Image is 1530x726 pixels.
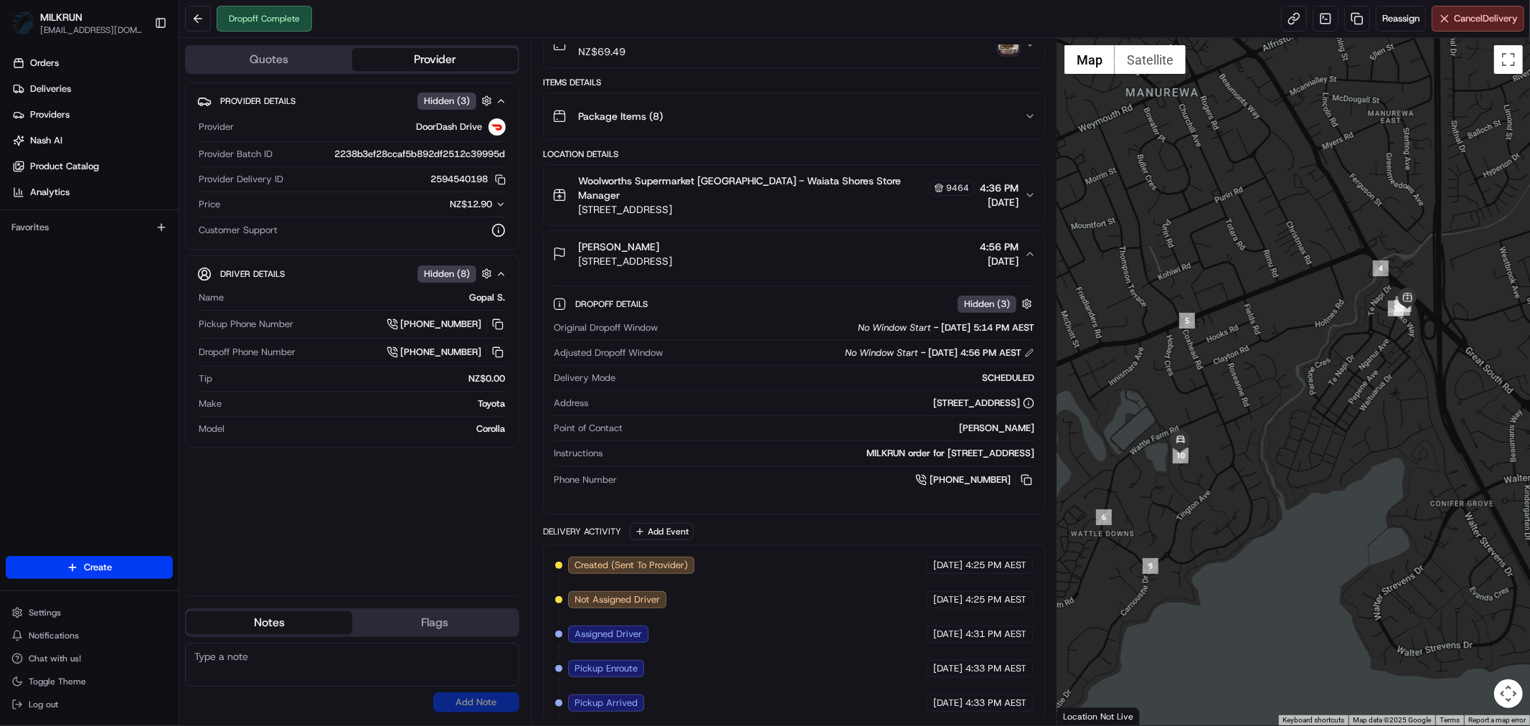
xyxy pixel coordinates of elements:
button: Chat with us! [6,649,173,669]
span: Instructions [554,447,603,460]
span: Assigned Driver [575,628,642,641]
span: Cancel Delivery [1454,12,1518,25]
a: Product Catalog [6,155,179,178]
div: [PERSON_NAME][STREET_ADDRESS]4:56 PM[DATE] [544,277,1044,514]
button: Hidden (8) [417,265,496,283]
div: Location Details [543,148,1045,160]
button: Log out [6,694,173,715]
div: 4 [1373,260,1389,276]
button: Notifications [6,626,173,646]
a: [PHONE_NUMBER] [915,472,1034,488]
div: Location Not Live [1057,707,1140,725]
button: Driver DetailsHidden (8) [197,262,507,286]
div: NZ$0.00 [218,372,506,385]
div: 5 [1179,313,1195,329]
span: Woolworths Supermarket [GEOGRAPHIC_DATA] - Waiata Shores Store Manager [578,174,927,202]
span: Providers [30,108,70,121]
span: [DATE] [933,628,963,641]
a: Nash AI [6,129,179,152]
span: Price [199,198,220,211]
div: 10 [1173,448,1189,463]
button: Provider DetailsHidden (3) [197,89,507,113]
a: Report a map error [1468,716,1526,724]
span: Dropoff Phone Number [199,346,296,359]
button: Package Items (8) [544,93,1044,139]
span: Chat with us! [29,653,81,664]
a: Terms [1440,716,1460,724]
span: [STREET_ADDRESS] [578,202,974,217]
span: 4:31 PM AEST [965,628,1026,641]
span: Model [199,423,225,435]
button: Notes [186,611,352,634]
div: Corolla [230,423,506,435]
span: No Window Start [858,321,931,334]
span: [DATE] [980,195,1019,209]
span: Deliveries [30,82,71,95]
span: [DATE] [933,662,963,675]
div: [PERSON_NAME] [628,422,1034,435]
span: Driver Details [220,268,285,280]
div: 6 [1096,509,1112,525]
span: Original Dropoff Window [554,321,658,334]
div: [STREET_ADDRESS] [933,397,1034,410]
a: [PHONE_NUMBER] [387,344,506,360]
span: Provider Batch ID [199,148,273,161]
div: SCHEDULED [621,372,1034,385]
button: Woolworths Supermarket [GEOGRAPHIC_DATA] - Waiata Shores Store Manager9464[STREET_ADDRESS]4:36 PM... [544,165,1044,225]
span: Reassign [1382,12,1420,25]
span: [PERSON_NAME] [578,240,659,254]
span: Provider [199,121,234,133]
span: Pickup Phone Number [199,318,293,331]
img: MILKRUN [11,11,34,34]
span: Hidden ( 3 ) [964,298,1010,311]
span: Map data ©2025 Google [1353,716,1431,724]
button: 2594540198 [431,173,506,186]
span: Phone Number [554,473,617,486]
span: MILKRUN [40,10,82,24]
span: [DATE] [980,254,1019,268]
span: - [921,346,925,359]
span: [STREET_ADDRESS] [578,254,672,268]
a: Orders [6,52,179,75]
span: [PHONE_NUMBER] [401,346,482,359]
button: Hidden (3) [417,92,496,110]
div: Favorites [6,216,173,239]
span: Orders [30,57,59,70]
button: Hidden (3) [958,295,1036,313]
div: Gopal S. [230,291,506,304]
span: Notifications [29,630,79,641]
button: CancelDelivery [1432,6,1524,32]
div: Items Details [543,77,1045,88]
button: Keyboard shortcuts [1283,715,1344,725]
span: 4:33 PM AEST [965,662,1026,675]
span: Product Catalog [30,160,99,173]
button: Add Event [630,523,694,540]
span: Toggle Theme [29,676,86,687]
a: Analytics [6,181,179,204]
button: Show satellite imagery [1115,45,1186,74]
span: 4:25 PM AEST [965,593,1026,606]
span: [DATE] [933,697,963,709]
span: Adjusted Dropoff Window [554,346,663,359]
span: 9464 [946,182,969,194]
span: No Window Start [845,346,918,359]
img: Google [1061,707,1108,725]
span: Nash AI [30,134,62,147]
span: Not Assigned Driver [575,593,660,606]
span: Name [199,291,224,304]
span: 2238b3ef28ccaf5b892df2512c39995d [334,148,506,161]
button: Quotes [186,48,352,71]
button: [EMAIL_ADDRESS][DOMAIN_NAME] [40,24,143,36]
div: Delivery Activity [543,526,621,537]
button: Reassign [1376,6,1426,32]
button: [PHONE_NUMBER] [387,316,506,332]
span: [DATE] 5:14 PM AEST [941,321,1034,334]
div: MILKRUN order for [STREET_ADDRESS] [608,447,1034,460]
div: 3 [1388,301,1404,316]
span: Delivery Mode [554,372,615,385]
span: Provider Details [220,95,296,107]
span: Provider Delivery ID [199,173,283,186]
button: Map camera controls [1494,679,1523,708]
